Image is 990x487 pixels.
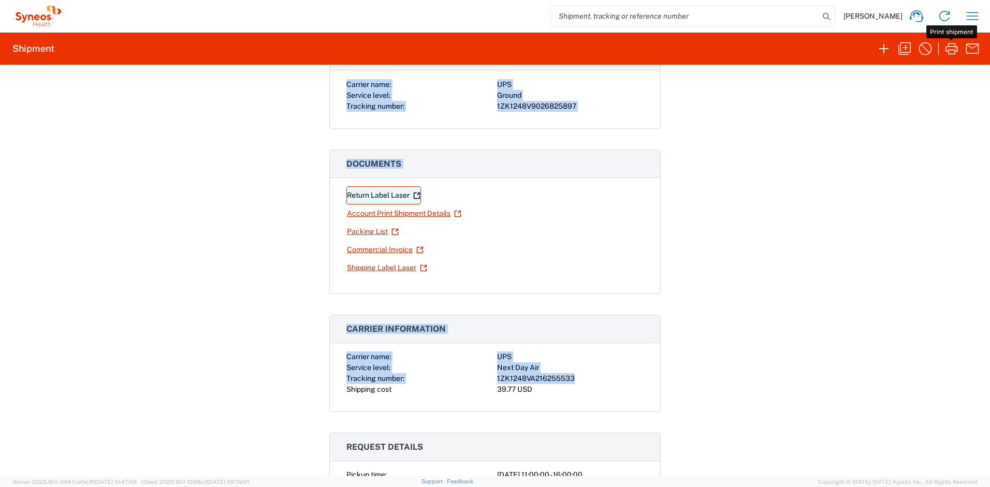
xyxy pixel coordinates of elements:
[346,204,462,223] a: Account Print Shipment Details
[346,159,401,169] span: Documents
[95,479,137,485] span: [DATE] 10:47:06
[12,42,54,55] h2: Shipment
[346,363,390,372] span: Service level:
[497,101,644,112] div: 1ZK1248V9026825897
[843,11,902,21] span: [PERSON_NAME]
[346,259,428,277] a: Shipping Label Laser
[346,470,387,479] span: Pickup time:
[497,384,644,395] div: 39.77 USD
[497,373,644,384] div: 1ZK1248VA216255533
[346,223,399,241] a: Packing List
[818,477,978,486] span: Copyright © [DATE]-[DATE] Agistix Inc., All Rights Reserved
[447,478,473,484] a: Feedback
[207,479,249,485] span: [DATE] 09:39:01
[346,241,424,259] a: Commercial Invoice
[346,352,391,361] span: Carrier name:
[346,80,391,88] span: Carrier name:
[497,79,644,90] div: UPS
[346,102,404,110] span: Tracking number:
[346,442,423,452] span: Request details
[346,324,446,334] span: Carrier information
[346,186,421,204] a: Return Label Laser
[497,351,644,362] div: UPS
[141,479,249,485] span: Client: 2025.19.0-129fbcf
[421,478,447,484] a: Support
[346,385,391,393] span: Shipping cost
[497,90,644,101] div: Ground
[497,362,644,373] div: Next Day Air
[12,479,137,485] span: Server: 2025.19.0-d447cefac8f
[346,374,404,382] span: Tracking number:
[346,91,390,99] span: Service level:
[551,6,819,26] input: Shipment, tracking or reference number
[497,469,644,480] div: [DATE] 11:00:00 - 16:00:00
